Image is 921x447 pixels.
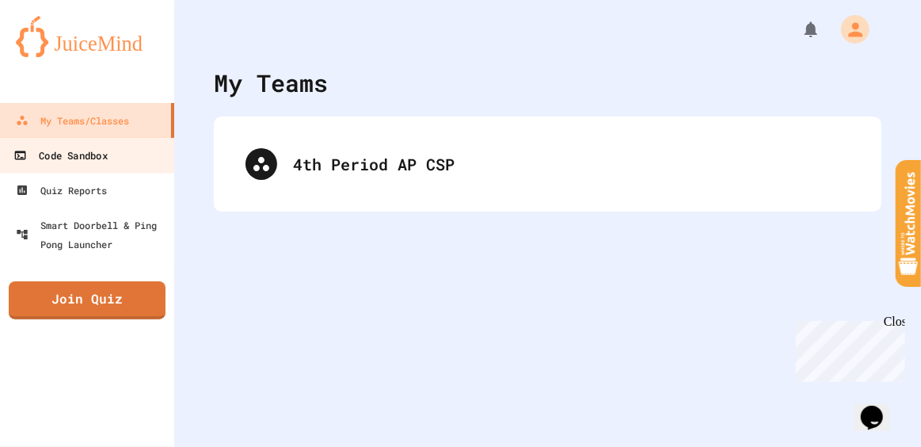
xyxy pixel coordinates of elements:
div: My Teams/Classes [16,111,129,130]
div: Chat with us now!Close [6,6,109,101]
div: My Account [824,11,873,48]
div: Quiz Reports [16,181,107,200]
div: Code Sandbox [13,146,107,166]
iframe: chat widget [790,315,905,382]
div: 4th Period AP CSP [230,132,866,196]
a: Join Quiz [9,281,166,319]
div: Smart Doorbell & Ping Pong Launcher [16,216,168,254]
div: My Notifications [772,16,824,43]
div: 4th Period AP CSP [293,152,850,176]
iframe: chat widget [854,384,905,431]
img: logo-orange.svg [16,16,158,57]
div: My Teams [214,65,328,101]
